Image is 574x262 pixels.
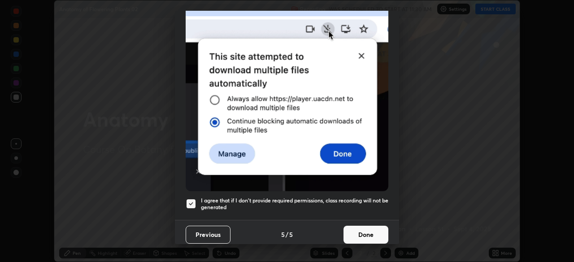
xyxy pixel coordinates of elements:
button: Done [344,226,388,244]
h5: I agree that if I don't provide required permissions, class recording will not be generated [201,197,388,211]
h4: / [286,230,288,239]
button: Previous [186,226,230,244]
h4: 5 [281,230,285,239]
h4: 5 [289,230,293,239]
